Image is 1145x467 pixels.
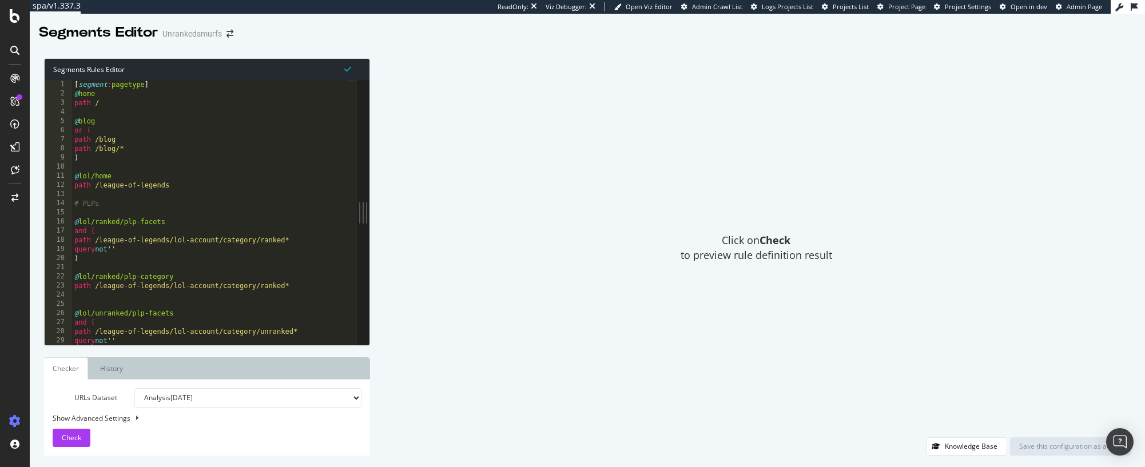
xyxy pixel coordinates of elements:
[45,162,72,171] div: 10
[498,2,528,11] div: ReadOnly:
[226,30,233,38] div: arrow-right-arrow-left
[546,2,587,11] div: Viz Debugger:
[762,2,813,11] span: Logs Projects List
[45,318,72,327] div: 27
[62,433,81,442] span: Check
[945,2,991,11] span: Project Settings
[692,2,742,11] span: Admin Crawl List
[934,2,991,11] a: Project Settings
[681,233,832,262] span: Click on to preview rule definition result
[45,181,72,190] div: 12
[45,300,72,309] div: 25
[833,2,869,11] span: Projects List
[927,441,1007,451] a: Knowledge Base
[45,199,72,208] div: 14
[45,336,72,345] div: 29
[45,126,72,135] div: 6
[1106,428,1134,456] div: Open Intercom Messenger
[344,63,351,74] span: Syntax is valid
[1067,2,1102,11] span: Admin Page
[877,2,925,11] a: Project Page
[44,413,353,423] div: Show Advanced Settings
[45,263,72,272] div: 21
[45,236,72,245] div: 18
[45,117,72,126] div: 5
[45,208,72,217] div: 15
[91,357,132,380] a: History
[614,2,673,11] a: Open Viz Editor
[45,290,72,300] div: 24
[39,23,158,42] div: Segments Editor
[45,59,369,80] div: Segments Rules Editor
[45,98,72,107] div: 3
[681,2,742,11] a: Admin Crawl List
[888,2,925,11] span: Project Page
[45,226,72,236] div: 17
[45,144,72,153] div: 8
[945,441,997,451] div: Knowledge Base
[927,437,1007,456] button: Knowledge Base
[45,153,72,162] div: 9
[45,171,72,181] div: 11
[45,327,72,336] div: 28
[45,80,72,89] div: 1
[1019,441,1122,451] div: Save this configuration as active
[45,135,72,144] div: 7
[45,309,72,318] div: 26
[1010,437,1131,456] button: Save this configuration as active
[45,245,72,254] div: 19
[626,2,673,11] span: Open Viz Editor
[822,2,869,11] a: Projects List
[44,388,126,408] label: URLs Dataset
[45,190,72,199] div: 13
[45,89,72,98] div: 2
[44,357,88,380] a: Checker
[162,28,222,39] div: Unrankedsmurfs
[45,272,72,281] div: 22
[1011,2,1047,11] span: Open in dev
[45,217,72,226] div: 16
[751,2,813,11] a: Logs Projects List
[45,254,72,263] div: 20
[45,281,72,290] div: 23
[53,429,90,447] button: Check
[45,107,72,117] div: 4
[1056,2,1102,11] a: Admin Page
[1000,2,1047,11] a: Open in dev
[760,233,790,247] strong: Check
